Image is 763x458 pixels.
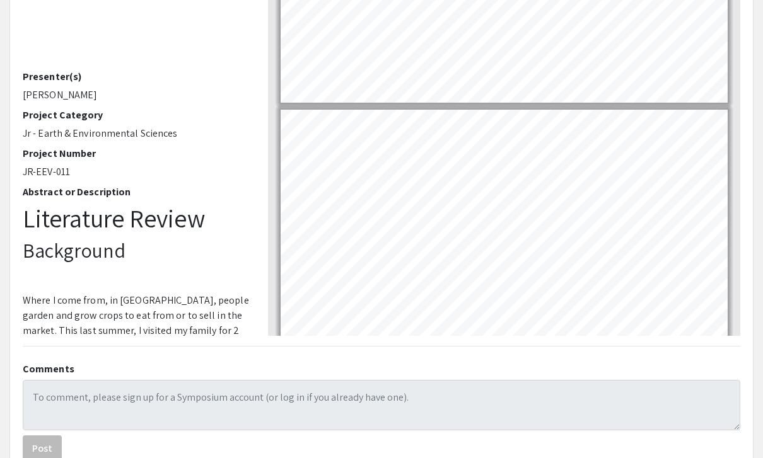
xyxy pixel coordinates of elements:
[9,401,54,449] iframe: Chat
[23,126,249,141] p: Jr - Earth & Environmental Sciences
[23,186,249,198] h2: Abstract or Description
[23,71,249,83] h2: Presenter(s)
[23,164,249,180] p: JR-EEV-011
[23,109,249,121] h2: Project Category
[23,294,249,458] span: Where I come from, in [GEOGRAPHIC_DATA], people garden and grow crops to eat from or to sell in t...
[275,104,733,366] div: Page 8
[23,237,125,263] span: Background
[23,202,205,234] span: Literature Review
[23,363,740,375] h2: Comments
[23,88,249,103] p: [PERSON_NAME]
[23,147,249,159] h2: Project Number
